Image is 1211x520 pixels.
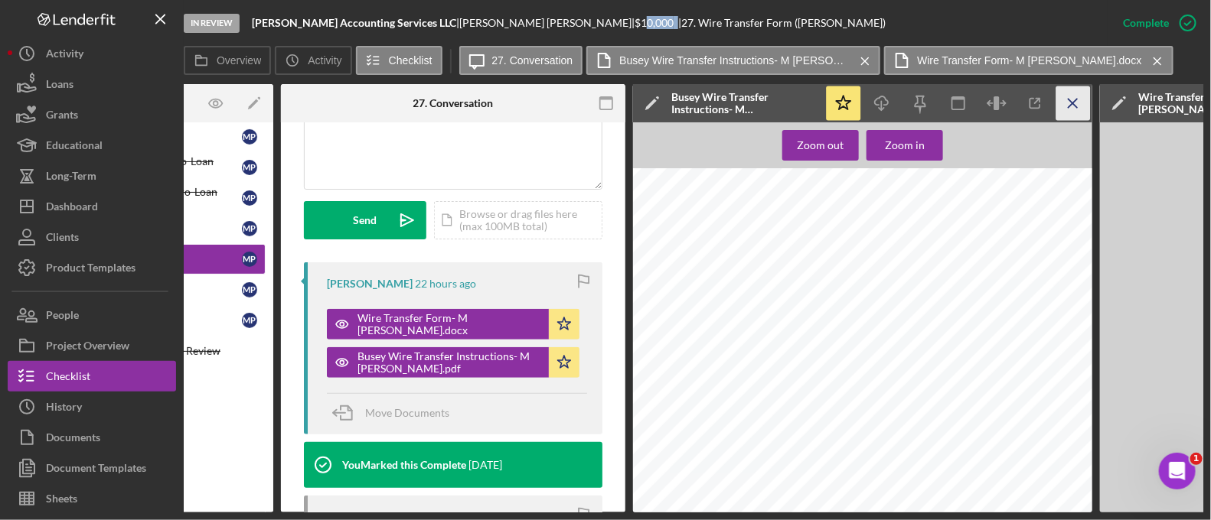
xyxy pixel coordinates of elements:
[252,16,456,29] b: [PERSON_NAME] Accounting Services LLC
[8,483,176,514] button: Sheets
[354,201,377,239] div: Send
[184,14,240,33] div: In Review
[308,54,341,67] label: Activity
[671,91,817,115] div: Busey Wire Transfer Instructions- M [PERSON_NAME].pdf
[884,46,1173,75] button: Wire Transfer Form- M [PERSON_NAME].docx
[327,278,413,290] div: [PERSON_NAME]
[8,361,176,392] button: Checklist
[586,46,880,75] button: Busey Wire Transfer Instructions- M [PERSON_NAME].pdf
[8,130,176,161] button: Educational
[8,392,176,422] button: History
[242,282,257,297] div: M P
[1159,453,1196,489] iframe: Intercom live chat
[242,129,257,145] div: M P
[327,394,465,432] button: Move Documents
[8,453,176,483] button: Document Templates
[365,406,449,419] span: Move Documents
[413,97,494,109] div: 27. Conversation
[46,222,79,256] div: Clients
[46,392,82,426] div: History
[917,54,1141,67] label: Wire Transfer Form- M [PERSON_NAME].docx
[389,54,432,67] label: Checklist
[356,46,442,75] button: Checklist
[46,300,79,334] div: People
[798,130,844,161] div: Zoom out
[327,347,579,378] button: Busey Wire Transfer Instructions- M [PERSON_NAME].pdf
[242,160,257,175] div: M P
[8,330,176,361] button: Project Overview
[242,221,257,236] div: M P
[782,130,859,161] button: Zoom out
[46,38,83,73] div: Activity
[459,46,583,75] button: 27. Conversation
[459,17,635,29] div: [PERSON_NAME] [PERSON_NAME] |
[8,99,176,130] button: Grants
[304,201,426,239] button: Send
[217,54,261,67] label: Overview
[8,191,176,222] button: Dashboard
[8,38,176,69] button: Activity
[678,17,886,29] div: | 27. Wire Transfer Form ([PERSON_NAME])
[242,313,257,328] div: M P
[415,278,476,290] time: 2025-09-04 15:48
[275,46,351,75] button: Activity
[492,54,573,67] label: 27. Conversation
[1108,8,1203,38] button: Complete
[8,222,176,252] button: Clients
[46,252,135,287] div: Product Templates
[252,17,459,29] div: |
[46,161,96,195] div: Long-Term
[46,130,103,164] div: Educational
[242,252,257,267] div: M P
[867,130,943,161] button: Zoom in
[46,69,73,103] div: Loans
[619,54,849,67] label: Busey Wire Transfer Instructions- M [PERSON_NAME].pdf
[46,422,100,457] div: Documents
[8,69,176,99] button: Loans
[1123,8,1169,38] div: Complete
[46,191,98,226] div: Dashboard
[342,459,466,471] div: You Marked this Complete
[242,190,257,206] div: M P
[327,309,579,340] button: Wire Transfer Form- M [PERSON_NAME].docx
[8,161,176,191] button: Long-Term
[46,453,146,487] div: Document Templates
[635,16,674,29] span: $10,000
[357,350,541,375] div: Busey Wire Transfer Instructions- M [PERSON_NAME].pdf
[184,46,271,75] button: Overview
[46,361,90,395] div: Checklist
[468,459,502,471] time: 2025-09-03 12:46
[885,130,925,161] div: Zoom in
[8,422,176,453] button: Documents
[8,300,176,330] button: People
[46,330,129,365] div: Project Overview
[1190,453,1203,465] span: 1
[357,312,541,336] div: Wire Transfer Form- M [PERSON_NAME].docx
[46,99,78,134] div: Grants
[46,483,77,518] div: Sheets
[8,252,176,283] button: Product Templates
